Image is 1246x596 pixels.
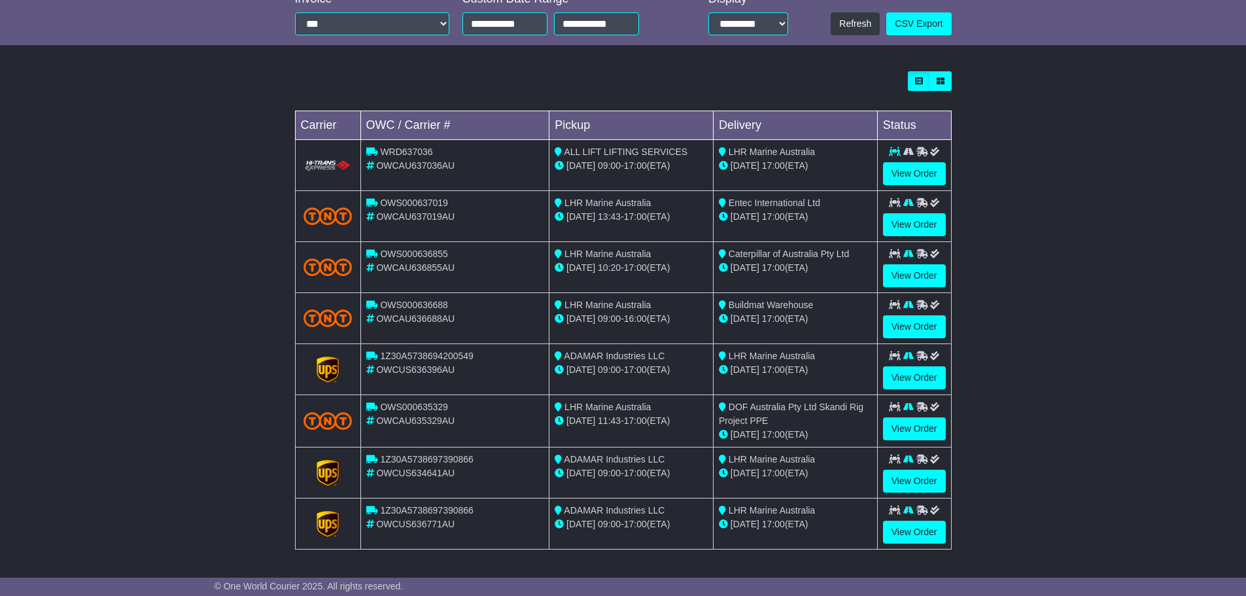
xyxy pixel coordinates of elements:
[598,519,621,529] span: 09:00
[762,211,785,222] span: 17:00
[566,468,595,478] span: [DATE]
[719,466,872,480] div: (ETA)
[295,111,360,140] td: Carrier
[317,460,339,486] img: GetCarrierServiceLogo
[376,313,455,324] span: OWCAU636688AU
[731,160,759,171] span: [DATE]
[598,262,621,273] span: 10:20
[566,519,595,529] span: [DATE]
[729,198,820,208] span: Entec International Ltd
[624,262,647,273] span: 17:00
[731,262,759,273] span: [DATE]
[729,351,815,361] span: LHR Marine Australia
[555,159,708,173] div: - (ETA)
[713,111,877,140] td: Delivery
[883,521,946,544] a: View Order
[564,402,651,412] span: LHR Marine Australia
[566,313,595,324] span: [DATE]
[380,249,448,259] span: OWS000636855
[729,454,815,465] span: LHR Marine Australia
[555,363,708,377] div: - (ETA)
[564,198,651,208] span: LHR Marine Australia
[303,412,353,430] img: TNT_Domestic.png
[762,468,785,478] span: 17:00
[564,351,665,361] span: ADAMAR Industries LLC
[729,505,815,516] span: LHR Marine Australia
[380,198,448,208] span: OWS000637019
[624,160,647,171] span: 17:00
[317,357,339,383] img: GetCarrierServiceLogo
[566,160,595,171] span: [DATE]
[380,402,448,412] span: OWS000635329
[376,468,455,478] span: OWCUS634641AU
[883,417,946,440] a: View Order
[624,313,647,324] span: 16:00
[566,262,595,273] span: [DATE]
[731,429,759,440] span: [DATE]
[762,313,785,324] span: 17:00
[376,519,455,529] span: OWCUS636771AU
[719,312,872,326] div: (ETA)
[376,364,455,375] span: OWCUS636396AU
[719,428,872,442] div: (ETA)
[317,511,339,537] img: GetCarrierServiceLogo
[762,364,785,375] span: 17:00
[624,211,647,222] span: 17:00
[376,415,455,426] span: OWCAU635329AU
[729,300,813,310] span: Buildmat Warehouse
[303,207,353,225] img: TNT_Domestic.png
[303,309,353,327] img: TNT_Domestic.png
[624,519,647,529] span: 17:00
[719,517,872,531] div: (ETA)
[598,211,621,222] span: 13:43
[883,366,946,389] a: View Order
[380,300,448,310] span: OWS000636688
[831,12,880,35] button: Refresh
[719,261,872,275] div: (ETA)
[886,12,951,35] a: CSV Export
[555,210,708,224] div: - (ETA)
[877,111,951,140] td: Status
[564,454,665,465] span: ADAMAR Industries LLC
[729,147,815,157] span: LHR Marine Australia
[564,505,665,516] span: ADAMAR Industries LLC
[360,111,549,140] td: OWC / Carrier #
[566,211,595,222] span: [DATE]
[719,402,863,426] span: DOF Australia Pty Ltd Skandi Rig Project PPE
[762,160,785,171] span: 17:00
[883,213,946,236] a: View Order
[564,300,651,310] span: LHR Marine Australia
[731,519,759,529] span: [DATE]
[731,313,759,324] span: [DATE]
[555,466,708,480] div: - (ETA)
[380,147,432,157] span: WRD637036
[624,364,647,375] span: 17:00
[598,415,621,426] span: 11:43
[564,249,651,259] span: LHR Marine Australia
[624,415,647,426] span: 17:00
[376,211,455,222] span: OWCAU637019AU
[566,415,595,426] span: [DATE]
[380,505,473,516] span: 1Z30A5738697390866
[376,262,455,273] span: OWCAU636855AU
[555,517,708,531] div: - (ETA)
[380,351,473,361] span: 1Z30A5738694200549
[598,160,621,171] span: 09:00
[719,210,872,224] div: (ETA)
[555,261,708,275] div: - (ETA)
[731,211,759,222] span: [DATE]
[719,159,872,173] div: (ETA)
[598,468,621,478] span: 09:00
[883,162,946,185] a: View Order
[215,581,404,591] span: © One World Courier 2025. All rights reserved.
[303,160,353,172] img: HiTrans.png
[624,468,647,478] span: 17:00
[729,249,849,259] span: Caterpillar of Australia Pty Ltd
[564,147,687,157] span: ALL LIFT LIFTING SERVICES
[598,364,621,375] span: 09:00
[883,470,946,493] a: View Order
[883,264,946,287] a: View Order
[598,313,621,324] span: 09:00
[883,315,946,338] a: View Order
[731,468,759,478] span: [DATE]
